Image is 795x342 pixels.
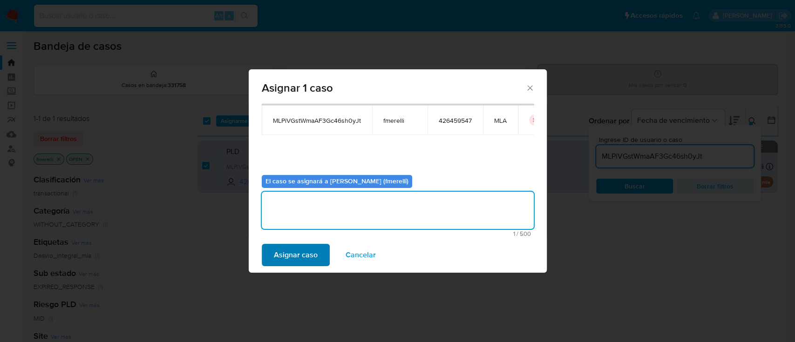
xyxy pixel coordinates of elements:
[525,83,534,92] button: Cerrar ventana
[262,82,526,94] span: Asignar 1 caso
[249,69,547,273] div: assign-modal
[383,116,416,125] span: fmerelli
[346,245,376,265] span: Cancelar
[529,114,540,126] button: icon-button
[273,116,361,125] span: MLPiVGstWmaAF3Gc46sh0yJt
[262,244,330,266] button: Asignar caso
[439,116,472,125] span: 426459547
[265,231,531,237] span: Máximo 500 caracteres
[333,244,388,266] button: Cancelar
[274,245,318,265] span: Asignar caso
[494,116,507,125] span: MLA
[265,176,408,186] b: El caso se asignará a [PERSON_NAME] (fmerelli)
